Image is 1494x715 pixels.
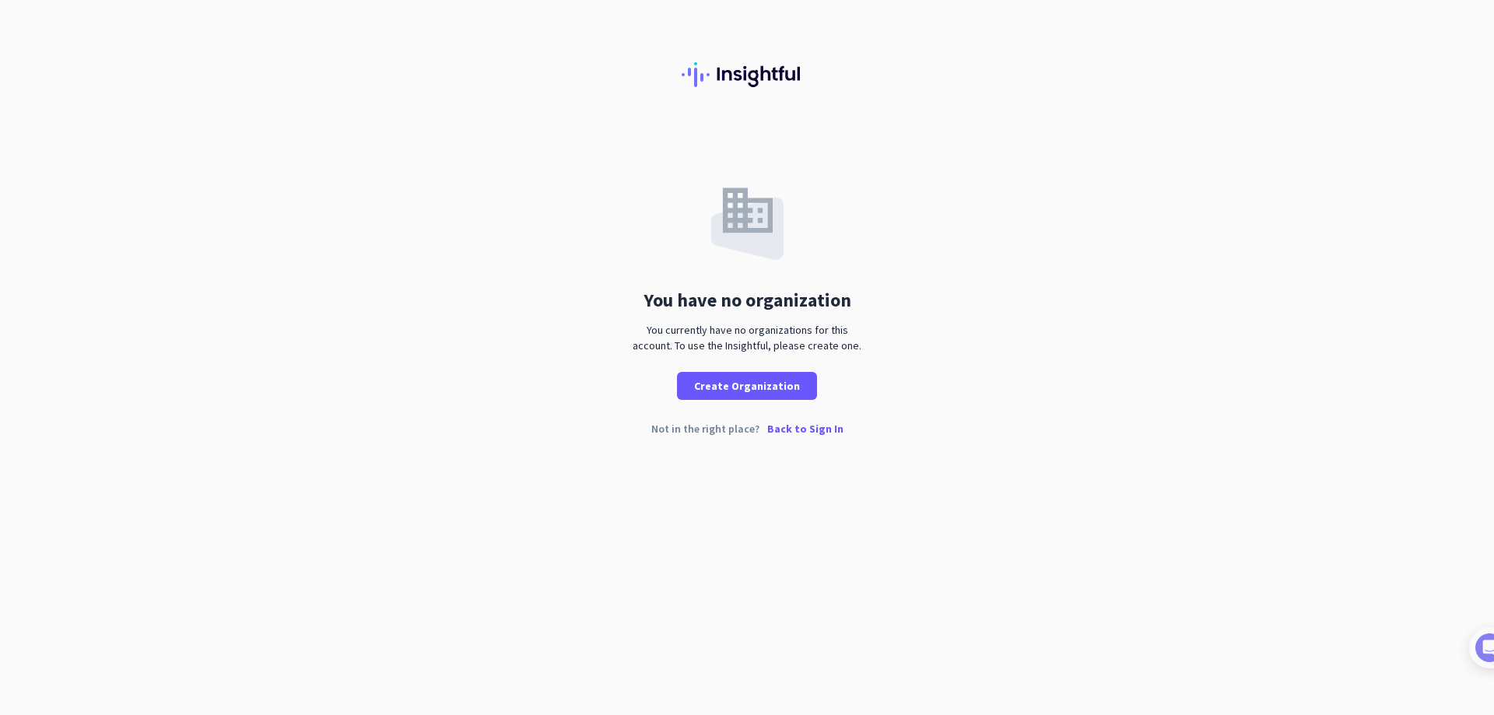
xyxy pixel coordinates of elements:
div: You have no organization [644,291,851,310]
span: Create Organization [694,378,800,394]
button: Create Organization [677,372,817,400]
p: Back to Sign In [767,423,843,434]
div: You currently have no organizations for this account. To use the Insightful, please create one. [626,322,868,353]
img: Insightful [682,62,812,87]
